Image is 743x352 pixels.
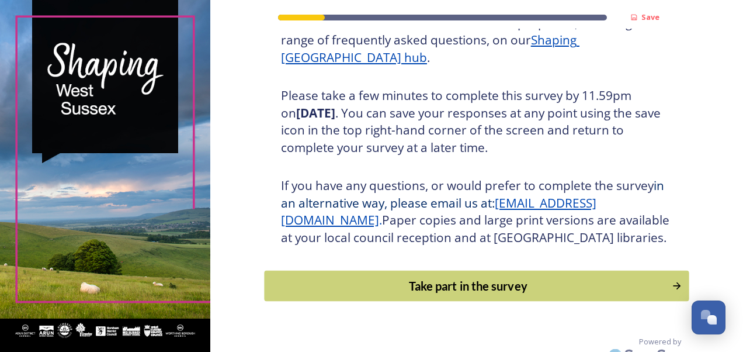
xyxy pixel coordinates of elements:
[281,32,579,65] a: Shaping [GEOGRAPHIC_DATA] hub
[281,195,596,229] a: [EMAIL_ADDRESS][DOMAIN_NAME]
[639,336,681,347] span: Powered by
[281,87,672,156] h3: Please take a few minutes to complete this survey by 11.59pm on . You can save your responses at ...
[270,277,665,295] div: Take part in the survey
[281,177,672,246] h3: If you have any questions, or would prefer to complete the survey Paper copies and large print ve...
[281,15,672,67] h3: You can find more information about the proposals, including a range of frequently asked question...
[379,212,382,228] span: .
[281,177,667,211] span: in an alternative way, please email us at:
[296,105,335,121] strong: [DATE]
[641,12,659,22] strong: Save
[692,301,725,334] button: Open Chat
[264,271,689,302] button: Continue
